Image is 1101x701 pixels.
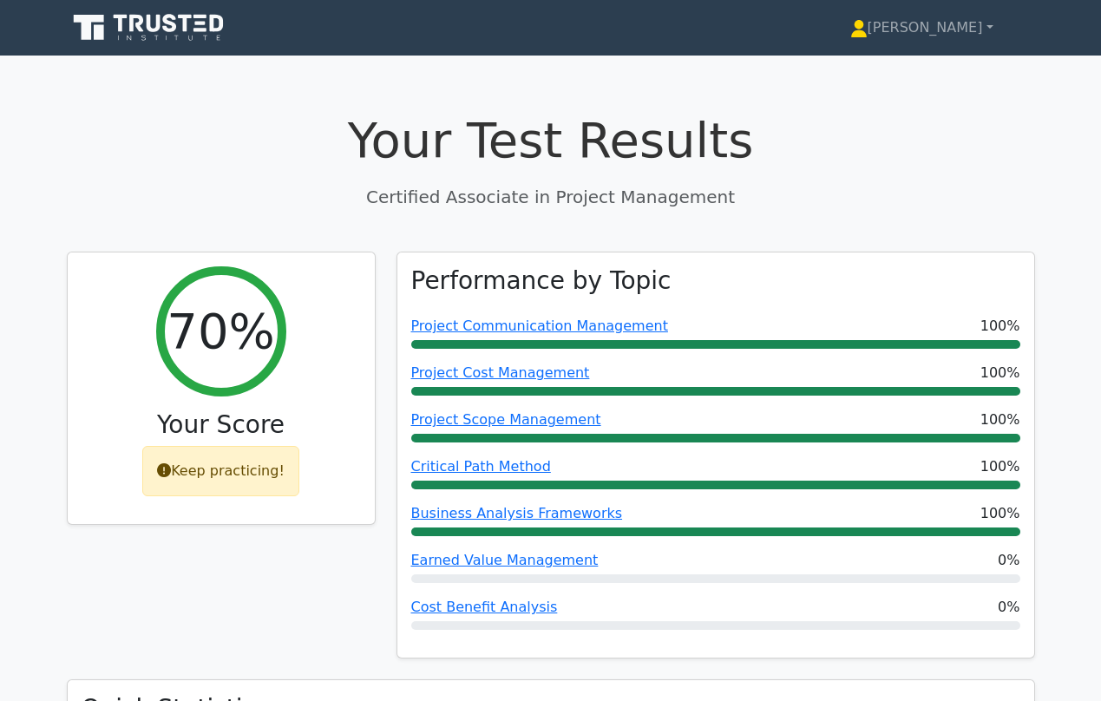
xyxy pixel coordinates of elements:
span: 100% [980,456,1020,477]
h1: Your Test Results [67,111,1035,169]
a: Project Cost Management [411,364,590,381]
a: [PERSON_NAME] [809,10,1035,45]
div: Keep practicing! [142,446,299,496]
a: Project Communication Management [411,318,668,334]
a: Cost Benefit Analysis [411,599,558,615]
h3: Your Score [82,410,361,440]
span: 0% [998,597,1019,618]
a: Critical Path Method [411,458,551,475]
a: Project Scope Management [411,411,601,428]
span: 100% [980,409,1020,430]
span: 100% [980,503,1020,524]
h2: 70% [167,302,274,360]
a: Earned Value Management [411,552,599,568]
p: Certified Associate in Project Management [67,184,1035,210]
h3: Performance by Topic [411,266,672,296]
span: 100% [980,316,1020,337]
span: 100% [980,363,1020,383]
a: Business Analysis Frameworks [411,505,623,521]
span: 0% [998,550,1019,571]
